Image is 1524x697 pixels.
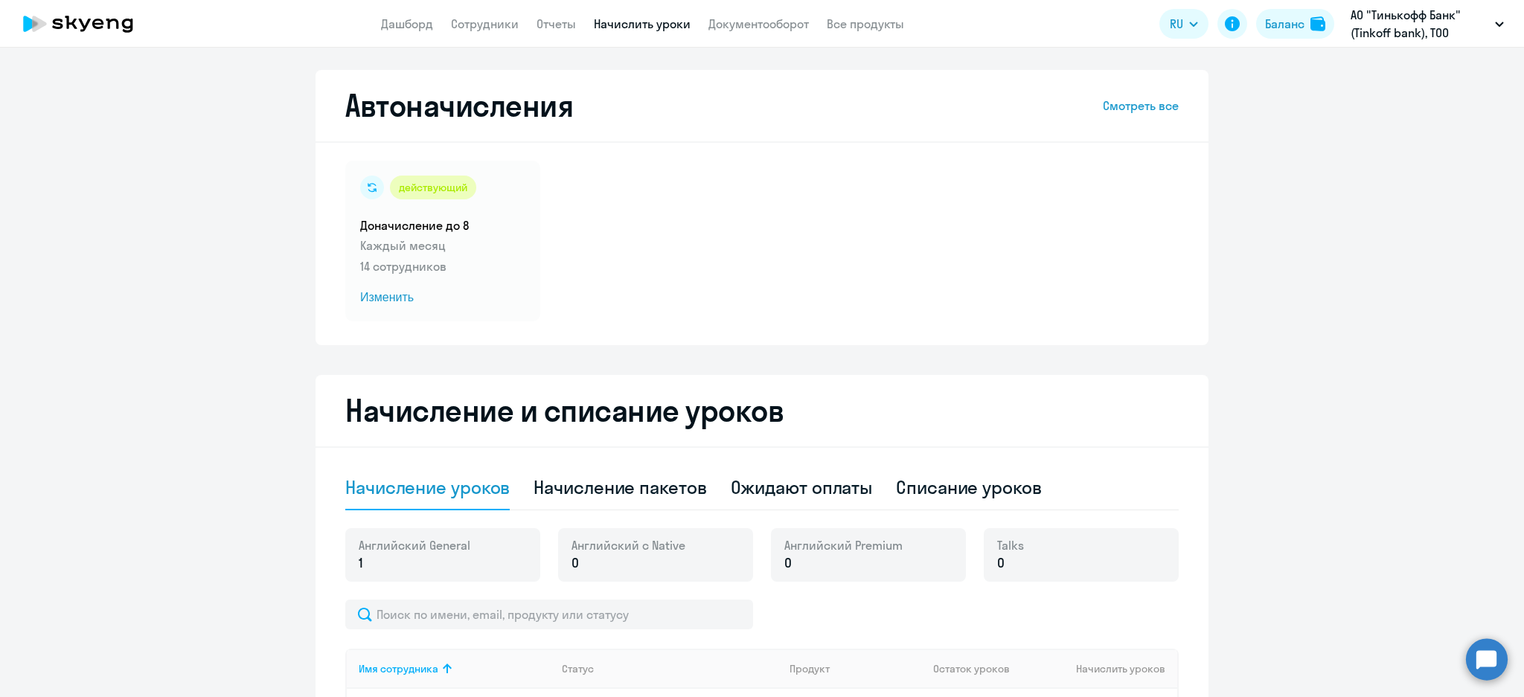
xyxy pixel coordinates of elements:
button: RU [1159,9,1208,39]
button: АО "Тинькофф Банк" (Tinkoff bank), ТОО "Вивид ТЕХ [1343,6,1511,42]
span: 1 [359,553,363,573]
div: Имя сотрудника [359,662,550,675]
span: Английский Premium [784,537,903,553]
th: Начислить уроков [1025,649,1177,689]
div: Начисление пакетов [534,475,706,499]
a: Дашборд [381,16,433,31]
div: Продукт [790,662,922,675]
p: АО "Тинькофф Банк" (Tinkoff bank), ТОО "Вивид ТЕХ [1351,6,1489,42]
span: RU [1170,15,1183,33]
div: Остаток уроков [933,662,1025,675]
h2: Автоначисления [345,88,573,123]
div: действующий [390,176,476,199]
div: Продукт [790,662,830,675]
div: Ожидают оплаты [731,475,873,499]
a: Смотреть все [1103,97,1179,115]
a: Сотрудники [451,16,519,31]
div: Списание уроков [896,475,1042,499]
button: Балансbalance [1256,9,1334,39]
span: 0 [997,553,1005,573]
a: Отчеты [537,16,576,31]
p: 14 сотрудников [360,257,525,275]
span: Английский с Native [571,537,685,553]
span: Изменить [360,289,525,306]
div: Статус [562,662,594,675]
p: Каждый месяц [360,237,525,254]
div: Статус [562,662,778,675]
span: Английский General [359,537,470,553]
span: 0 [784,553,792,573]
a: Начислить уроки [594,16,691,31]
span: Остаток уроков [933,662,1010,675]
input: Поиск по имени, email, продукту или статусу [345,600,753,629]
h2: Начисление и списание уроков [345,393,1179,428]
a: Документооборот [708,16,809,31]
a: Все продукты [827,16,904,31]
h5: Доначисление до 8 [360,217,525,234]
div: Начисление уроков [345,475,510,499]
div: Баланс [1265,15,1304,33]
div: Имя сотрудника [359,662,438,675]
span: Talks [997,537,1024,553]
img: balance [1310,16,1325,31]
span: 0 [571,553,579,573]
